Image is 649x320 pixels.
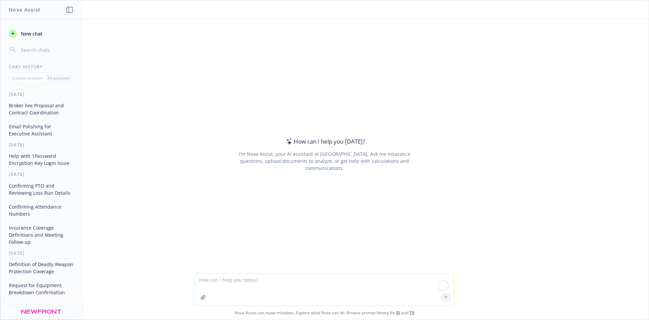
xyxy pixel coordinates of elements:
[1,250,81,256] div: [DATE]
[20,45,73,55] input: Search chats
[1,171,81,177] div: [DATE]
[6,301,76,319] button: Scheduling Meeting with CEO [PERSON_NAME]
[20,30,43,37] span: New chat
[9,6,41,13] h1: Nova Assist
[6,180,76,198] button: Confirming PTO and Reviewing Loss Run Details
[409,310,414,316] a: TR
[6,100,76,118] button: Broker Fee Proposal and Contract Coordination
[6,222,76,248] button: Insurance Coverage Definitions and Meeting Follow-up
[6,150,76,169] button: Help with 1Password Encryption Key Login Issue
[1,64,81,70] div: Chat History
[47,75,70,81] p: All accounts
[284,137,365,146] div: How can I help you [DATE]?
[6,201,76,219] button: Confirming Attendance Numbers
[396,310,400,316] a: BI
[6,280,76,298] button: Request for Equipment Breakdown Confirmation
[3,306,646,320] span: Nova Assist can make mistakes. Explore what Nova can do: Browse prompt library for and
[1,91,81,97] div: [DATE]
[1,142,81,148] div: [DATE]
[195,274,454,305] textarea: To enrich screen reader interactions, please activate Accessibility in Grammarly extension settings
[6,121,76,139] button: Email Polishing for Executive Assistant
[229,150,419,172] div: I'm Nova Assist, your AI assistant at [GEOGRAPHIC_DATA]. Ask me insurance questions, upload docum...
[12,75,43,81] p: Current account
[6,27,76,40] button: New chat
[6,259,76,277] button: Definition of Deadly Weapon Protection Coverage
